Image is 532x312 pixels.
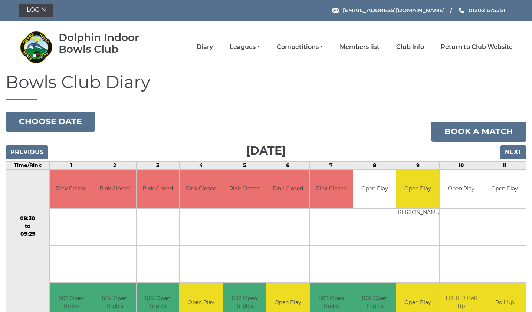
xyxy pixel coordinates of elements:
[343,7,445,14] span: [EMAIL_ADDRESS][DOMAIN_NAME]
[483,161,526,169] td: 11
[19,30,53,64] img: Dolphin Indoor Bowls Club
[431,122,526,142] a: Book a match
[500,145,526,159] input: Next
[50,170,93,209] td: Rink Closed
[332,6,445,14] a: Email [EMAIL_ADDRESS][DOMAIN_NAME]
[340,43,380,51] a: Members list
[396,43,424,51] a: Club Info
[277,43,323,51] a: Competitions
[396,161,440,169] td: 9
[266,170,309,209] td: Rink Closed
[180,161,223,169] td: 4
[93,170,136,209] td: Rink Closed
[440,170,483,209] td: Open Play
[396,170,439,209] td: Open Play
[19,4,53,17] a: Login
[230,43,260,51] a: Leagues
[440,161,483,169] td: 10
[6,169,50,283] td: 08:30 to 09:25
[223,161,266,169] td: 5
[6,73,526,100] h1: Bowls Club Diary
[353,161,396,169] td: 8
[6,145,48,159] input: Previous
[396,209,439,218] td: [PERSON_NAME]
[332,8,339,13] img: Email
[469,7,505,14] span: 01202 675551
[6,112,95,132] button: Choose date
[6,161,50,169] td: Time/Rink
[180,170,223,209] td: Rink Closed
[459,7,464,13] img: Phone us
[441,43,513,51] a: Return to Club Website
[353,170,396,209] td: Open Play
[59,32,161,55] div: Dolphin Indoor Bowls Club
[266,161,310,169] td: 6
[197,43,213,51] a: Diary
[310,170,353,209] td: Rink Closed
[136,161,180,169] td: 3
[137,170,180,209] td: Rink Closed
[483,170,526,209] td: Open Play
[223,170,266,209] td: Rink Closed
[49,161,93,169] td: 1
[309,161,353,169] td: 7
[458,6,505,14] a: Phone us 01202 675551
[93,161,136,169] td: 2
